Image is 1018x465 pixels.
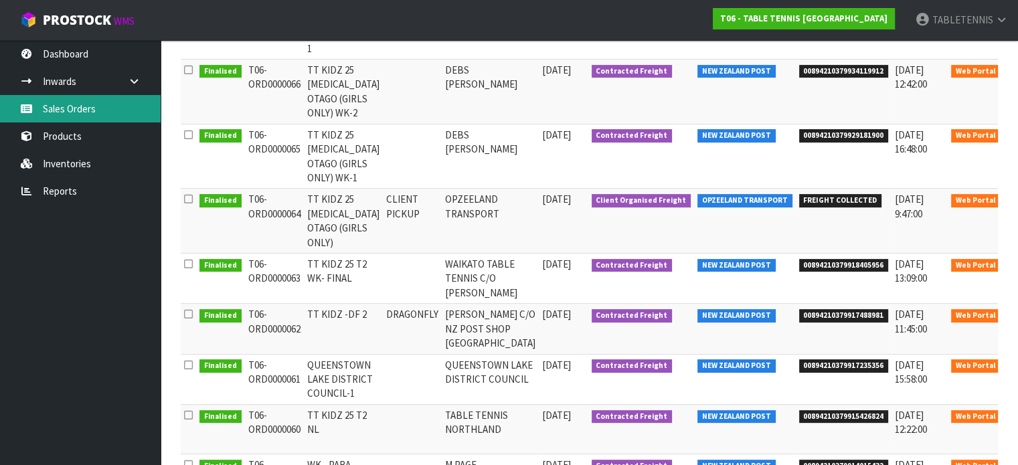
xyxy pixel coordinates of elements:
[697,194,792,207] span: OPZEELAND TRANSPORT
[304,254,383,304] td: TT KIDZ 25 T2 WK- FINAL
[304,59,383,124] td: TT KIDZ 25 [MEDICAL_DATA] OTAGO (GIRLS ONLY) WK-2
[245,254,304,304] td: T06-ORD0000063
[199,359,242,373] span: Finalised
[442,354,539,404] td: QUEENSTOWN LAKE DISTRICT COUNCIL
[895,409,927,436] span: [DATE] 12:22:00
[951,194,1001,207] span: Web Portal
[542,193,571,205] span: [DATE]
[895,128,927,155] span: [DATE] 16:48:00
[951,359,1001,373] span: Web Portal
[542,64,571,76] span: [DATE]
[304,354,383,404] td: QUEENSTOWN LAKE DISTRICT COUNCIL-1
[383,304,442,354] td: DRAGONFLY
[442,254,539,304] td: WAIKATO TABLE TENNIS C/O [PERSON_NAME]
[245,304,304,354] td: T06-ORD0000062
[951,259,1001,272] span: Web Portal
[442,124,539,189] td: DEBS [PERSON_NAME]
[20,11,37,28] img: cube-alt.png
[304,304,383,354] td: TT KIDZ -DF 2
[799,194,882,207] span: FREIGHT COLLECTED
[697,65,776,78] span: NEW ZEALAND POST
[951,129,1001,143] span: Web Portal
[199,259,242,272] span: Finalised
[442,59,539,124] td: DEBS [PERSON_NAME]
[592,410,673,424] span: Contracted Freight
[383,189,442,254] td: CLIENT PICKUP
[799,359,889,373] span: 00894210379917235356
[199,65,242,78] span: Finalised
[442,404,539,454] td: TABLE TENNIS NORTHLAND
[720,13,887,24] strong: T06 - TABLE TENNIS [GEOGRAPHIC_DATA]
[304,404,383,454] td: TT KIDZ 25 T2 NL
[951,410,1001,424] span: Web Portal
[592,65,673,78] span: Contracted Freight
[592,309,673,322] span: Contracted Freight
[542,359,571,371] span: [DATE]
[199,194,242,207] span: Finalised
[697,410,776,424] span: NEW ZEALAND POST
[592,359,673,373] span: Contracted Freight
[592,194,691,207] span: Client Organised Freight
[245,189,304,254] td: T06-ORD0000064
[592,259,673,272] span: Contracted Freight
[245,124,304,189] td: T06-ORD0000065
[114,15,135,27] small: WMS
[542,409,571,422] span: [DATE]
[542,308,571,320] span: [DATE]
[895,64,927,90] span: [DATE] 12:42:00
[199,129,242,143] span: Finalised
[199,309,242,322] span: Finalised
[895,359,927,385] span: [DATE] 15:58:00
[245,354,304,404] td: T06-ORD0000061
[245,404,304,454] td: T06-ORD0000060
[245,59,304,124] td: T06-ORD0000066
[697,129,776,143] span: NEW ZEALAND POST
[799,259,889,272] span: 00894210379918405956
[43,11,111,29] span: ProStock
[799,65,889,78] span: 00894210379934119912
[592,129,673,143] span: Contracted Freight
[799,129,889,143] span: 00894210379929181900
[895,308,927,335] span: [DATE] 11:45:00
[951,65,1001,78] span: Web Portal
[932,13,993,26] span: TABLETENNIS
[304,124,383,189] td: TT KIDZ 25 [MEDICAL_DATA] OTAGO (GIRLS ONLY) WK-1
[442,189,539,254] td: OPZEELAND TRANSPORT
[697,359,776,373] span: NEW ZEALAND POST
[199,410,242,424] span: Finalised
[697,259,776,272] span: NEW ZEALAND POST
[542,258,571,270] span: [DATE]
[799,410,889,424] span: 00894210379915426824
[951,309,1001,322] span: Web Portal
[895,258,927,284] span: [DATE] 13:09:00
[304,189,383,254] td: TT KIDZ 25 [MEDICAL_DATA] OTAGO (GIRLS ONLY)
[442,304,539,354] td: [PERSON_NAME] C/O NZ POST SHOP [GEOGRAPHIC_DATA]
[799,309,889,322] span: 00894210379917488981
[697,309,776,322] span: NEW ZEALAND POST
[542,128,571,141] span: [DATE]
[895,193,924,219] span: [DATE] 9:47:00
